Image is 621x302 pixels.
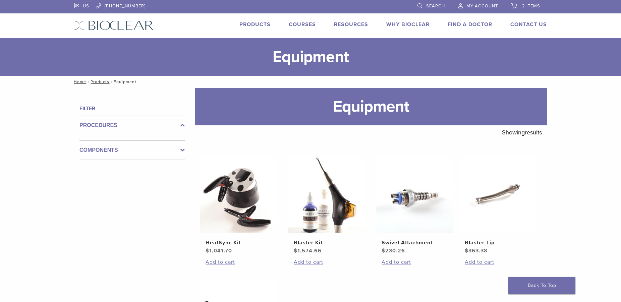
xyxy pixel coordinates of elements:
img: Bioclear [74,20,154,30]
label: Procedures [79,121,185,129]
a: Courses [289,21,316,28]
a: Contact Us [510,21,547,28]
a: Why Bioclear [386,21,430,28]
img: Blaster Tip [459,156,537,233]
bdi: 363.38 [465,247,488,254]
label: Components [79,146,185,154]
bdi: 230.26 [382,247,405,254]
a: Home [72,79,86,84]
span: $ [382,247,385,254]
a: Products [239,21,271,28]
h2: HeatSync Kit [206,239,272,247]
a: Add to cart: “HeatSync Kit” [206,258,272,266]
a: HeatSync KitHeatSync Kit $1,041.70 [200,156,278,255]
span: Search [426,3,445,9]
a: Add to cart: “Blaster Kit” [294,258,360,266]
a: Resources [334,21,368,28]
p: Showing results [502,125,542,139]
h2: Blaster Tip [465,239,531,247]
span: $ [294,247,297,254]
img: Swivel Attachment [376,156,453,233]
span: $ [206,247,209,254]
a: Swivel AttachmentSwivel Attachment $230.26 [376,156,454,255]
span: / [86,80,91,83]
span: $ [465,247,468,254]
img: Blaster Kit [288,156,365,233]
h4: Filter [79,105,185,113]
span: My Account [466,3,498,9]
img: HeatSync Kit [200,156,277,233]
h2: Swivel Attachment [382,239,448,247]
nav: Equipment [69,76,552,88]
a: Blaster TipBlaster Tip $363.38 [459,156,537,255]
a: Back To Top [508,277,575,294]
span: 2 items [522,3,540,9]
h2: Blaster Kit [294,239,360,247]
a: Blaster KitBlaster Kit $1,574.66 [288,156,366,255]
a: Add to cart: “Swivel Attachment” [382,258,448,266]
bdi: 1,574.66 [294,247,322,254]
bdi: 1,041.70 [206,247,232,254]
a: Find A Doctor [448,21,492,28]
span: / [109,80,114,83]
a: Products [91,79,109,84]
h1: Equipment [195,88,547,125]
a: Add to cart: “Blaster Tip” [465,258,531,266]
